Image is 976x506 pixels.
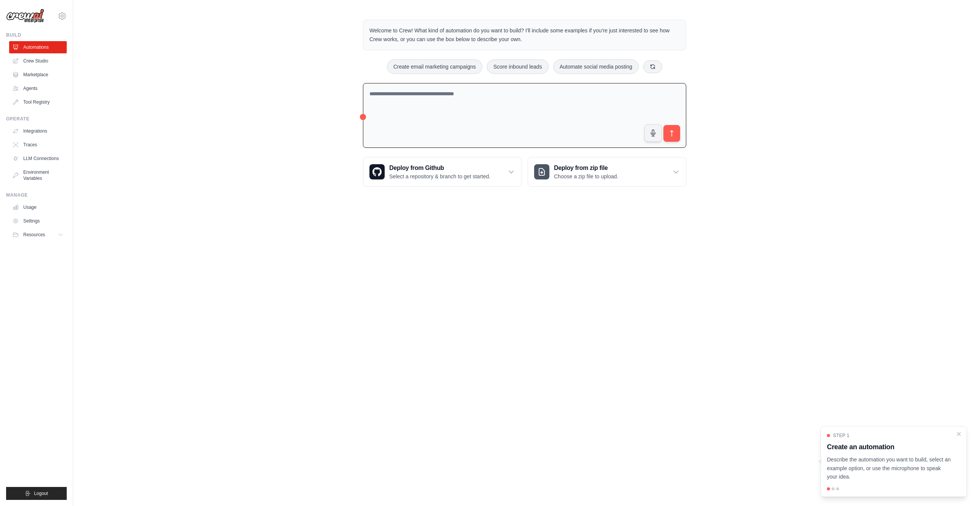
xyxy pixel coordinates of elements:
a: LLM Connections [9,152,67,165]
a: Integrations [9,125,67,137]
div: Manage [6,192,67,198]
div: Build [6,32,67,38]
a: Automations [9,41,67,53]
h3: Create an automation [827,442,951,452]
div: Operate [6,116,67,122]
h3: Deploy from Github [389,163,490,173]
a: Marketplace [9,69,67,81]
span: Logout [34,490,48,496]
span: Resources [23,232,45,238]
p: Welcome to Crew! What kind of automation do you want to build? I'll include some examples if you'... [369,26,680,44]
span: Step 1 [833,432,849,439]
p: Describe the automation you want to build, select an example option, or use the microphone to spe... [827,455,951,481]
h3: Deploy from zip file [554,163,618,173]
a: Tool Registry [9,96,67,108]
p: Select a repository & branch to get started. [389,173,490,180]
button: Create email marketing campaigns [387,59,482,74]
img: Logo [6,9,44,23]
a: Environment Variables [9,166,67,184]
a: Settings [9,215,67,227]
button: Resources [9,229,67,241]
button: Close walkthrough [956,431,962,437]
a: Usage [9,201,67,213]
a: Traces [9,139,67,151]
a: Crew Studio [9,55,67,67]
button: Logout [6,487,67,500]
button: Automate social media posting [553,59,639,74]
button: Score inbound leads [487,59,549,74]
p: Choose a zip file to upload. [554,173,618,180]
a: Agents [9,82,67,94]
